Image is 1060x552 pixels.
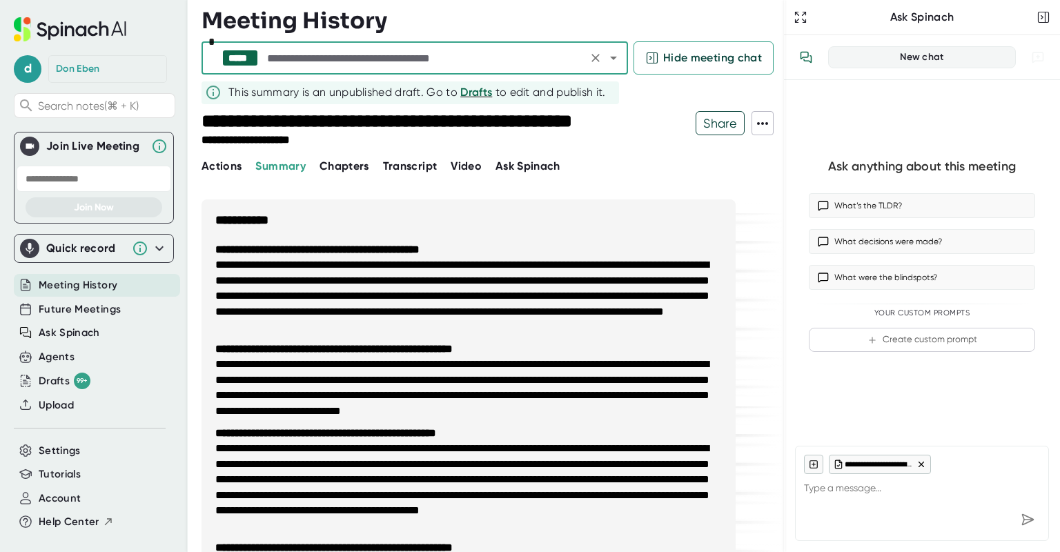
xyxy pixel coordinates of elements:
button: Meeting History [39,277,117,293]
button: Tutorials [39,466,81,482]
span: Drafts [460,86,492,99]
button: What decisions were made? [809,229,1035,254]
div: Ask Spinach [810,10,1034,24]
button: What were the blindspots? [809,265,1035,290]
button: Chapters [320,158,369,175]
div: Quick record [46,241,125,255]
div: Drafts [39,373,90,389]
div: Send message [1015,507,1040,532]
h3: Meeting History [202,8,387,34]
button: Hide meeting chat [634,41,774,75]
span: Join Now [74,201,114,213]
span: Help Center [39,514,99,530]
span: Search notes (⌘ + K) [38,99,171,112]
div: 99+ [74,373,90,389]
button: What’s the TLDR? [809,193,1035,218]
span: Share [696,111,744,135]
img: Join Live Meeting [23,139,37,153]
button: Agents [39,349,75,365]
div: Quick record [20,235,168,262]
span: Hide meeting chat [663,50,762,66]
button: Future Meetings [39,302,121,317]
button: Join Now [26,197,162,217]
button: Drafts 99+ [39,373,90,389]
div: This summary is an unpublished draft. Go to to edit and publish it. [228,84,606,101]
span: Actions [202,159,242,172]
button: Summary [255,158,305,175]
span: Transcript [383,159,438,172]
button: Actions [202,158,242,175]
button: Transcript [383,158,438,175]
button: Account [39,491,81,506]
span: d [14,55,41,83]
button: Share [696,111,745,135]
div: Don Eben [56,63,99,75]
button: Help Center [39,514,114,530]
button: Video [451,158,482,175]
button: Drafts [460,84,492,101]
div: Your Custom Prompts [809,308,1035,318]
span: Chapters [320,159,369,172]
div: New chat [837,51,1007,63]
div: Ask anything about this meeting [828,159,1016,175]
button: Ask Spinach [495,158,560,175]
button: Ask Spinach [39,325,100,341]
button: Clear [586,48,605,68]
button: View conversation history [792,43,820,71]
span: Ask Spinach [495,159,560,172]
button: Expand to Ask Spinach page [791,8,810,27]
span: Summary [255,159,305,172]
button: Close conversation sidebar [1034,8,1053,27]
button: Settings [39,443,81,459]
div: Join Live Meeting [46,139,144,153]
button: Upload [39,397,74,413]
span: Video [451,159,482,172]
button: Open [604,48,623,68]
button: Create custom prompt [809,328,1035,352]
div: Join Live MeetingJoin Live Meeting [20,132,168,160]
